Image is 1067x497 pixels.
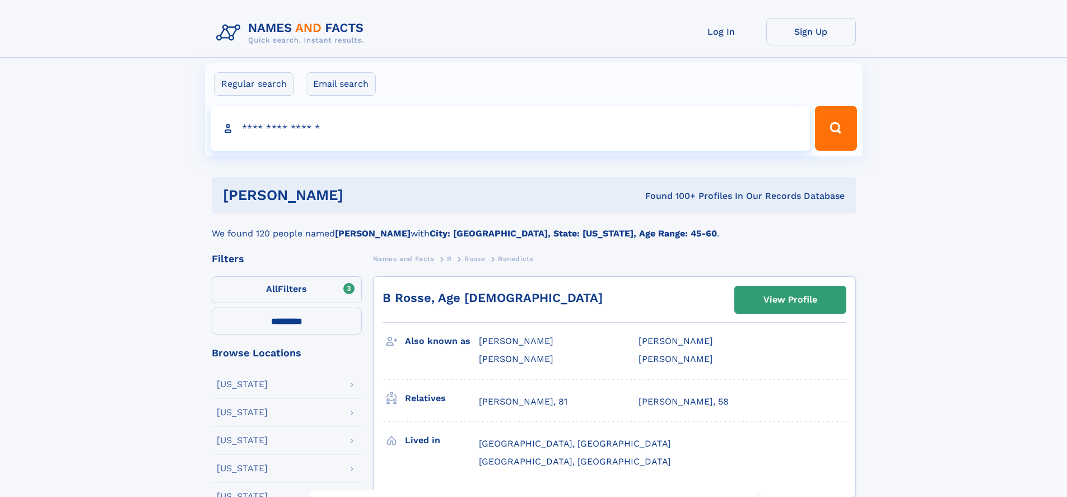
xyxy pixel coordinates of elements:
b: [PERSON_NAME] [335,228,411,239]
span: Benedicte [498,255,534,263]
a: [PERSON_NAME], 81 [479,396,567,408]
button: Search Button [815,106,856,151]
div: [US_STATE] [217,408,268,417]
span: Rosse [464,255,485,263]
a: R [447,252,452,266]
h3: Lived in [405,431,479,450]
div: Browse Locations [212,348,362,358]
h1: [PERSON_NAME] [223,188,495,202]
b: City: [GEOGRAPHIC_DATA], State: [US_STATE], Age Range: 45-60 [430,228,717,239]
h3: Relatives [405,389,479,408]
div: Found 100+ Profiles In Our Records Database [494,190,845,202]
span: All [266,284,278,294]
a: Rosse [464,252,485,266]
label: Email search [306,72,376,96]
span: [PERSON_NAME] [479,354,553,364]
span: [PERSON_NAME] [639,354,713,364]
label: Regular search [214,72,294,96]
span: [PERSON_NAME] [639,336,713,346]
a: Names and Facts [373,252,435,266]
span: [PERSON_NAME] [479,336,553,346]
div: We found 120 people named with . [212,213,856,240]
h3: Also known as [405,332,479,351]
label: Filters [212,276,362,303]
div: [US_STATE] [217,380,268,389]
span: [GEOGRAPHIC_DATA], [GEOGRAPHIC_DATA] [479,456,671,467]
a: B Rosse, Age [DEMOGRAPHIC_DATA] [383,291,603,305]
a: [PERSON_NAME], 58 [639,396,729,408]
div: Filters [212,254,362,264]
div: [US_STATE] [217,464,268,473]
a: Sign Up [766,18,856,45]
div: View Profile [763,287,817,313]
a: View Profile [735,286,846,313]
a: Log In [677,18,766,45]
span: [GEOGRAPHIC_DATA], [GEOGRAPHIC_DATA] [479,438,671,449]
img: Logo Names and Facts [212,18,373,48]
span: R [447,255,452,263]
div: [US_STATE] [217,436,268,445]
input: search input [211,106,810,151]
